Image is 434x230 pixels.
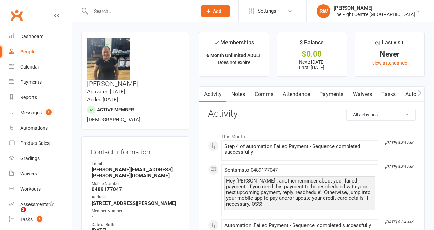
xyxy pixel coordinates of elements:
[8,7,25,24] a: Clubworx
[46,109,52,115] span: 1
[224,143,375,155] div: Step 4 of automation Failed Payment - Sequence completed successfully
[20,217,33,222] div: Tasks
[87,89,125,95] time: Activated [DATE]
[214,38,254,51] div: Memberships
[20,202,54,207] div: Assessments
[199,87,226,102] a: Activity
[9,181,72,197] a: Workouts
[278,87,315,102] a: Attendance
[361,51,418,58] div: Never
[334,5,415,11] div: [PERSON_NAME]
[334,11,415,17] div: The Fight Centre [GEOGRAPHIC_DATA]
[20,110,42,115] div: Messages
[201,5,230,17] button: Add
[37,216,42,222] span: 5
[92,208,180,214] div: Member Number
[92,186,180,192] strong: 0489177047
[9,151,72,166] a: Gradings
[92,180,180,187] div: Mobile Number
[250,87,278,102] a: Comms
[283,51,340,58] div: $0.00
[20,156,40,161] div: Gradings
[20,64,39,70] div: Calendar
[208,109,416,119] h3: Activity
[9,120,72,136] a: Automations
[224,223,375,228] div: Automation 'Failed Payment - Sequence' completed successfully
[87,97,118,103] time: Added [DATE]
[385,164,413,169] i: [DATE] 8:34 AM
[208,130,416,140] li: This Month
[87,38,183,88] h3: [PERSON_NAME]
[9,90,72,105] a: Reports
[9,166,72,181] a: Waivers
[315,87,348,102] a: Payments
[375,38,403,51] div: Last visit
[20,95,37,100] div: Reports
[213,8,221,14] span: Add
[92,161,180,167] div: Email
[9,44,72,59] a: People
[20,34,44,39] div: Dashboard
[20,140,50,146] div: Product Sales
[206,53,261,58] strong: 6 Month Unlimited ADULT
[300,38,324,51] div: $ Balance
[348,87,377,102] a: Waivers
[258,3,276,19] span: Settings
[385,219,413,224] i: [DATE] 8:34 AM
[9,29,72,44] a: Dashboard
[20,186,41,192] div: Workouts
[9,136,72,151] a: Product Sales
[9,105,72,120] a: Messages 1
[218,60,250,65] span: Does not expire
[224,167,278,173] span: Sent sms to 0489177047
[283,59,340,70] p: Next: [DATE] Last: [DATE]
[87,117,140,123] span: [DEMOGRAPHIC_DATA]
[9,212,72,227] a: Tasks 5
[97,107,134,112] span: Active member
[226,178,374,207] div: Hey [PERSON_NAME] , another reminder about your failed payment. If you need this payment to be re...
[372,60,407,66] a: view attendance
[214,40,219,46] i: ✓
[20,171,37,176] div: Waivers
[20,125,48,131] div: Automations
[92,200,180,206] strong: [STREET_ADDRESS][PERSON_NAME]
[89,6,192,16] input: Search...
[7,207,23,223] iframe: Intercom live chat
[317,4,330,18] div: SW
[9,75,72,90] a: Payments
[20,49,36,54] div: People
[92,167,180,179] strong: [PERSON_NAME][EMAIL_ADDRESS][PERSON_NAME][DOMAIN_NAME]
[20,79,42,85] div: Payments
[226,87,250,102] a: Notes
[21,207,26,212] span: 2
[9,197,72,212] a: Assessments
[377,87,400,102] a: Tasks
[385,140,413,145] i: [DATE] 8:34 AM
[92,222,180,228] div: Date of Birth
[92,214,180,220] strong: -
[91,146,180,156] h3: Contact information
[87,38,130,80] img: image1750734104.png
[92,194,180,200] div: Address
[9,59,72,75] a: Calendar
